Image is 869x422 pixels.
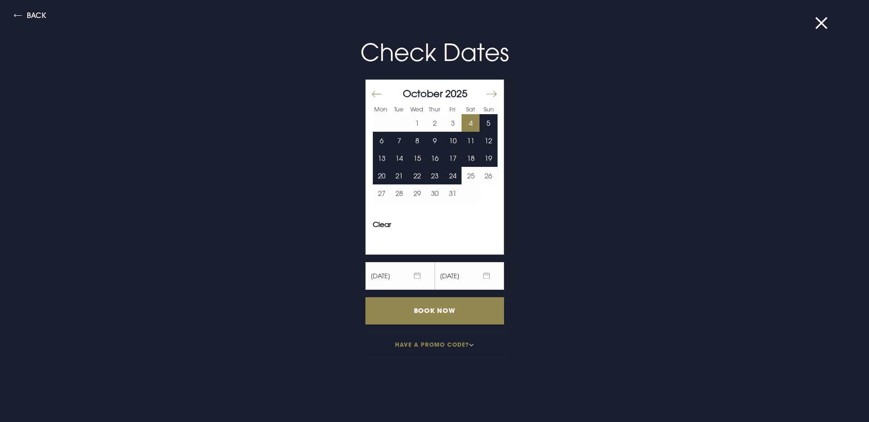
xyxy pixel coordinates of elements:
[480,114,498,132] button: 5
[426,167,444,184] button: 23
[444,149,462,167] td: Choose Friday, October 17, 2025 as your end date.
[444,132,462,149] button: 10
[462,167,480,184] td: Choose Saturday, October 25, 2025 as your end date.
[480,132,498,149] td: Choose Sunday, October 12, 2025 as your end date.
[408,132,426,149] td: Choose Wednesday, October 8, 2025 as your end date.
[462,114,480,132] td: Selected. Saturday, October 4, 2025
[426,114,444,132] button: 2
[480,167,498,184] button: 26
[444,114,462,132] td: Choose Friday, October 3, 2025 as your end date.
[408,149,426,167] td: Choose Wednesday, October 15, 2025 as your end date.
[390,184,408,202] td: Choose Tuesday, October 28, 2025 as your end date.
[408,132,426,149] button: 8
[373,167,391,184] td: Choose Monday, October 20, 2025 as your end date.
[390,149,408,167] button: 14
[215,35,655,70] p: Check Dates
[373,184,391,202] td: Choose Monday, October 27, 2025 as your end date.
[408,114,426,132] td: Choose Wednesday, October 1, 2025 as your end date.
[462,149,480,167] td: Choose Saturday, October 18, 2025 as your end date.
[426,132,444,149] td: Choose Thursday, October 9, 2025 as your end date.
[426,184,444,202] td: Choose Thursday, October 30, 2025 as your end date.
[390,167,408,184] td: Choose Tuesday, October 21, 2025 as your end date.
[373,149,391,167] td: Choose Monday, October 13, 2025 as your end date.
[408,184,426,202] button: 29
[444,149,462,167] button: 17
[445,87,468,99] span: 2025
[444,184,462,202] button: 31
[444,114,462,132] button: 3
[390,132,408,149] button: 7
[426,167,444,184] td: Choose Thursday, October 23, 2025 as your end date.
[373,149,391,167] button: 13
[408,114,426,132] button: 1
[365,297,504,324] input: Book Now
[480,167,498,184] td: Choose Sunday, October 26, 2025 as your end date.
[435,262,504,290] span: [DATE]
[462,132,480,149] td: Choose Saturday, October 11, 2025 as your end date.
[444,167,462,184] button: 24
[403,87,443,99] span: October
[462,132,480,149] button: 11
[426,184,444,202] button: 30
[390,149,408,167] td: Choose Tuesday, October 14, 2025 as your end date.
[444,167,462,184] td: Choose Friday, October 24, 2025 as your end date.
[480,149,498,167] button: 19
[462,149,480,167] button: 18
[408,184,426,202] td: Choose Wednesday, October 29, 2025 as your end date.
[426,132,444,149] button: 9
[480,114,498,132] td: Choose Sunday, October 5, 2025 as your end date.
[14,12,46,22] button: Back
[408,149,426,167] button: 15
[486,85,497,104] button: Move forward to switch to the next month.
[426,149,444,167] button: 16
[365,262,435,290] span: [DATE]
[371,85,382,104] button: Move backward to switch to the previous month.
[373,167,391,184] button: 20
[480,132,498,149] button: 12
[373,132,391,149] td: Choose Monday, October 6, 2025 as your end date.
[444,132,462,149] td: Choose Friday, October 10, 2025 as your end date.
[390,167,408,184] button: 21
[444,184,462,202] td: Choose Friday, October 31, 2025 as your end date.
[373,221,391,228] button: Clear
[426,114,444,132] td: Choose Thursday, October 2, 2025 as your end date.
[390,132,408,149] td: Choose Tuesday, October 7, 2025 as your end date.
[365,332,504,357] button: Have a promo code?
[462,167,480,184] button: 25
[408,167,426,184] button: 22
[373,184,391,202] button: 27
[426,149,444,167] td: Choose Thursday, October 16, 2025 as your end date.
[408,167,426,184] td: Choose Wednesday, October 22, 2025 as your end date.
[373,132,391,149] button: 6
[390,184,408,202] button: 28
[462,114,480,132] button: 4
[480,149,498,167] td: Choose Sunday, October 19, 2025 as your end date.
